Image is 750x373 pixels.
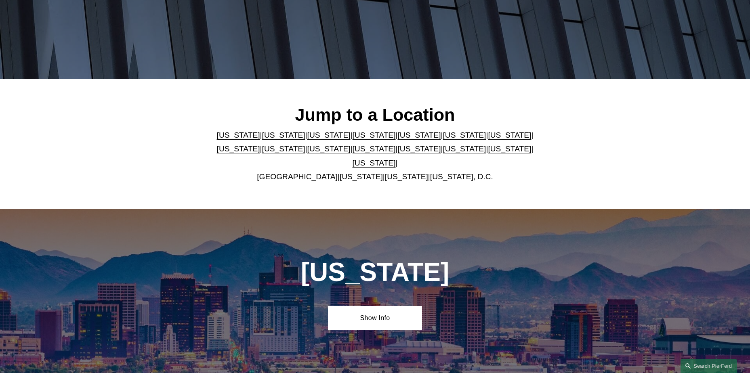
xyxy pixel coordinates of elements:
a: [US_STATE] [385,172,428,181]
h1: [US_STATE] [257,258,493,287]
a: [US_STATE] [488,131,531,139]
h2: Jump to a Location [210,104,540,125]
a: [US_STATE] [307,131,351,139]
a: [US_STATE] [217,131,260,139]
a: [US_STATE] [262,131,305,139]
a: [US_STATE] [353,145,396,153]
a: [GEOGRAPHIC_DATA] [257,172,338,181]
a: [US_STATE] [353,159,396,167]
a: [US_STATE] [262,145,305,153]
a: [US_STATE] [217,145,260,153]
p: | | | | | | | | | | | | | | | | | | [210,128,540,184]
a: [US_STATE] [488,145,531,153]
a: [US_STATE] [307,145,351,153]
a: [US_STATE] [397,131,441,139]
a: [US_STATE], D.C. [430,172,493,181]
a: [US_STATE] [340,172,383,181]
a: Show Info [328,306,422,330]
a: Search this site [681,359,737,373]
a: [US_STATE] [397,145,441,153]
a: [US_STATE] [443,145,486,153]
a: [US_STATE] [443,131,486,139]
a: [US_STATE] [353,131,396,139]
